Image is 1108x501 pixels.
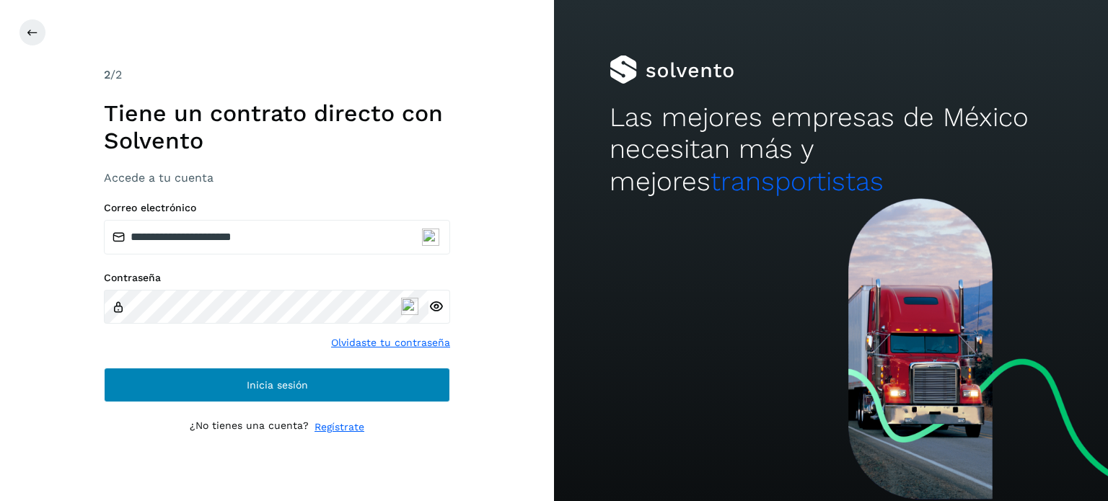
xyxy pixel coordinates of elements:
span: 2 [104,68,110,81]
a: Regístrate [315,420,364,435]
img: npw-badge-icon-locked.svg [401,298,418,315]
img: npw-badge-icon-locked.svg [422,229,439,246]
label: Correo electrónico [104,202,450,214]
h1: Tiene un contrato directo con Solvento [104,99,450,155]
div: /2 [104,66,450,84]
a: Olvidaste tu contraseña [331,335,450,350]
span: transportistas [711,166,884,197]
span: Inicia sesión [247,380,308,390]
button: Inicia sesión [104,368,450,402]
h3: Accede a tu cuenta [104,171,450,185]
p: ¿No tienes una cuenta? [190,420,309,435]
h2: Las mejores empresas de México necesitan más y mejores [610,102,1052,198]
label: Contraseña [104,272,450,284]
